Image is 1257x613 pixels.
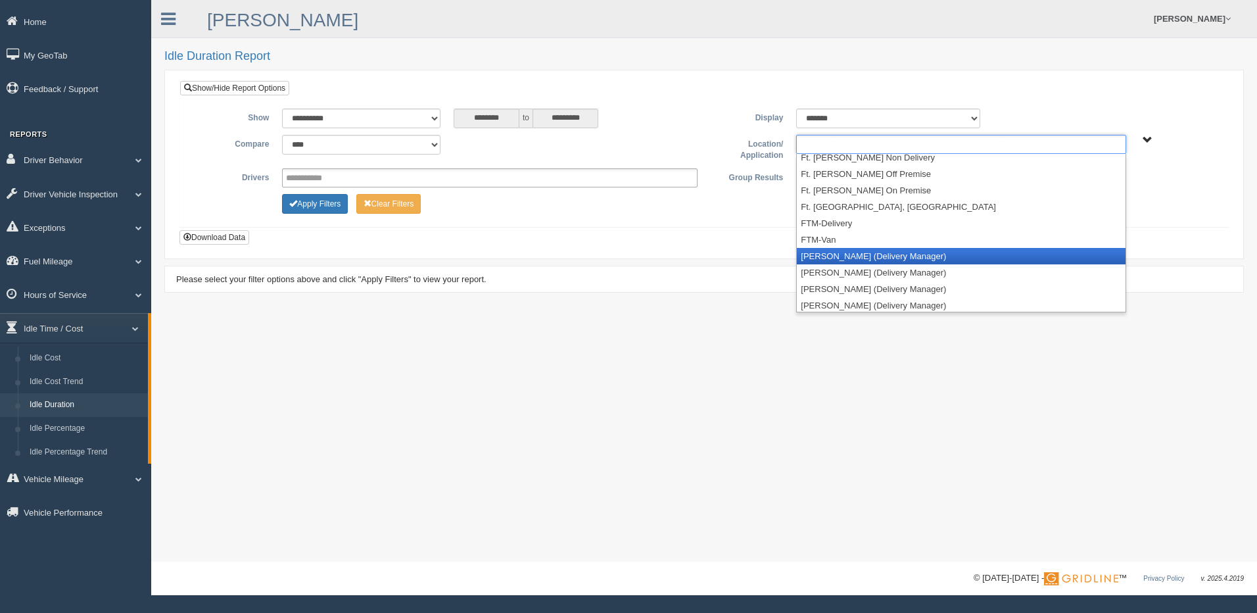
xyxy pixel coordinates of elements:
[797,264,1125,281] li: [PERSON_NAME] (Delivery Manager)
[704,168,790,184] label: Group Results
[1143,575,1184,582] a: Privacy Policy
[797,215,1125,232] li: FTM-Delivery
[24,370,148,394] a: Idle Cost Trend
[176,274,486,284] span: Please select your filter options above and click "Apply Filters" to view your report.
[797,232,1125,248] li: FTM-Van
[356,194,421,214] button: Change Filter Options
[164,50,1244,63] h2: Idle Duration Report
[704,135,790,162] label: Location/ Application
[1044,572,1118,585] img: Gridline
[797,182,1125,199] li: Ft. [PERSON_NAME] On Premise
[207,10,358,30] a: [PERSON_NAME]
[190,109,275,124] label: Show
[24,417,148,441] a: Idle Percentage
[180,81,289,95] a: Show/Hide Report Options
[24,441,148,464] a: Idle Percentage Trend
[190,135,275,151] label: Compare
[1201,575,1244,582] span: v. 2025.4.2019
[282,194,348,214] button: Change Filter Options
[704,109,790,124] label: Display
[797,297,1125,314] li: [PERSON_NAME] (Delivery Manager)
[797,166,1125,182] li: Ft. [PERSON_NAME] Off Premise
[519,109,533,128] span: to
[797,281,1125,297] li: [PERSON_NAME] (Delivery Manager)
[797,199,1125,215] li: Ft. [GEOGRAPHIC_DATA], [GEOGRAPHIC_DATA]
[24,347,148,370] a: Idle Cost
[24,393,148,417] a: Idle Duration
[797,149,1125,166] li: Ft. [PERSON_NAME] Non Delivery
[974,572,1244,585] div: © [DATE]-[DATE] - ™
[179,230,249,245] button: Download Data
[797,248,1125,264] li: [PERSON_NAME] (Delivery Manager)
[190,168,275,184] label: Drivers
